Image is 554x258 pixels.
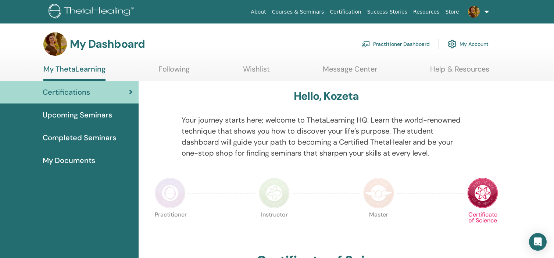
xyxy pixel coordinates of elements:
[49,4,136,20] img: logo.png
[294,90,359,103] h3: Hello, Kozeta
[155,178,186,208] img: Practitioner
[43,155,95,166] span: My Documents
[269,5,327,19] a: Courses & Seminars
[327,5,364,19] a: Certification
[363,178,394,208] img: Master
[259,212,290,243] p: Instructor
[410,5,443,19] a: Resources
[243,65,270,79] a: Wishlist
[467,178,498,208] img: Certificate of Science
[361,41,370,47] img: chalkboard-teacher.svg
[158,65,190,79] a: Following
[43,87,90,98] span: Certifications
[430,65,489,79] a: Help & Resources
[364,5,410,19] a: Success Stories
[43,109,112,120] span: Upcoming Seminars
[361,36,430,52] a: Practitioner Dashboard
[448,38,457,50] img: cog.svg
[363,212,394,243] p: Master
[182,115,471,159] p: Your journey starts here; welcome to ThetaLearning HQ. Learn the world-renowned technique that sh...
[467,212,498,243] p: Certificate of Science
[448,36,489,52] a: My Account
[248,5,269,19] a: About
[443,5,462,19] a: Store
[529,233,547,251] div: Open Intercom Messenger
[43,65,106,81] a: My ThetaLearning
[323,65,377,79] a: Message Center
[468,6,480,18] img: default.jpg
[155,212,186,243] p: Practitioner
[259,178,290,208] img: Instructor
[43,132,116,143] span: Completed Seminars
[70,37,145,51] h3: My Dashboard
[43,32,67,56] img: default.jpg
